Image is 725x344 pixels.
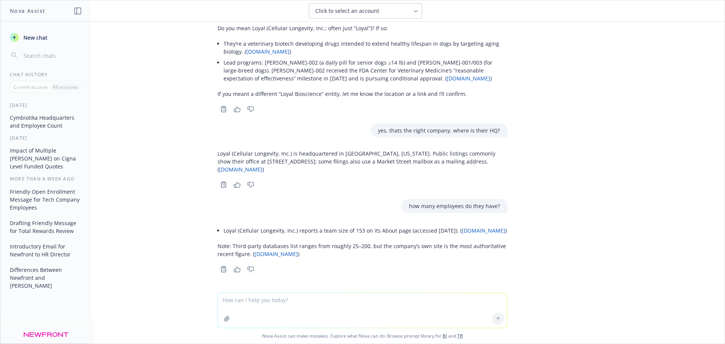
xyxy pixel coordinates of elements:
[224,38,507,57] li: They’re a veterinary biotech developing drugs intended to extend healthy lifespan in dogs by targ...
[255,250,298,258] a: [DOMAIN_NAME]
[217,24,507,32] p: Do you mean Loyal (Cellular Longevity, Inc.; often just “Loyal”)? If so:
[245,264,257,275] button: Thumbs down
[246,48,290,55] a: [DOMAIN_NAME]
[378,126,500,134] p: yes, thats the right company. where is their HQ?
[22,34,48,42] span: New chat
[220,266,227,273] svg: Copy to clipboard
[217,90,507,98] p: If you meant a different “Loyal Bioscience” entity, let me know the location or a link and I’ll c...
[219,166,262,173] a: [DOMAIN_NAME]
[443,333,447,339] a: BI
[457,333,463,339] a: TR
[245,179,257,190] button: Thumbs down
[224,225,507,236] li: Loyal (Cellular Longevity, Inc.) reports a team size of 153 on its About page (accessed [DATE]). ( )
[7,31,85,44] button: New chat
[53,84,78,90] p: All accounts
[14,84,48,90] p: Current account
[409,202,500,210] p: how many employees do they have?
[315,7,379,15] span: Click to select an account
[1,176,91,182] div: More than a week ago
[224,57,507,84] li: Lead programs: [PERSON_NAME]-002 (a daily pill for senior dogs ≥14 lb) and [PERSON_NAME]-001/003 ...
[7,240,85,261] button: Introductory Email for Newfront to HR Director
[7,144,85,173] button: Impact of Multiple [PERSON_NAME] on Cigna Level Funded Quotes
[1,135,91,141] div: [DATE]
[1,102,91,108] div: [DATE]
[217,150,507,173] p: Loyal (Cellular Longevity, Inc.) is headquartered in [GEOGRAPHIC_DATA], [US_STATE]. Public listin...
[447,75,490,82] a: [DOMAIN_NAME]
[7,264,85,292] button: Differences Between Newfront and [PERSON_NAME]
[22,50,82,61] input: Search chats
[245,104,257,114] button: Thumbs down
[7,185,85,214] button: Friendly Open Enrollment Message for Tech Company Employees
[217,242,507,258] p: Note: Third‑party databases list ranges from roughly 25–200, but the company’s own site is the mo...
[7,217,85,237] button: Drafting Friendly Message for Total Rewards Review
[7,111,85,132] button: Cymbiotika Headquarters and Employee Count
[1,71,91,78] div: Chat History
[462,227,505,234] a: [DOMAIN_NAME]
[309,3,422,19] button: Click to select an account
[220,181,227,188] svg: Copy to clipboard
[220,106,227,113] svg: Copy to clipboard
[3,328,722,344] span: Nova Assist can make mistakes. Explore what Nova can do: Browse prompt library for and
[10,7,45,15] h1: Nova Assist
